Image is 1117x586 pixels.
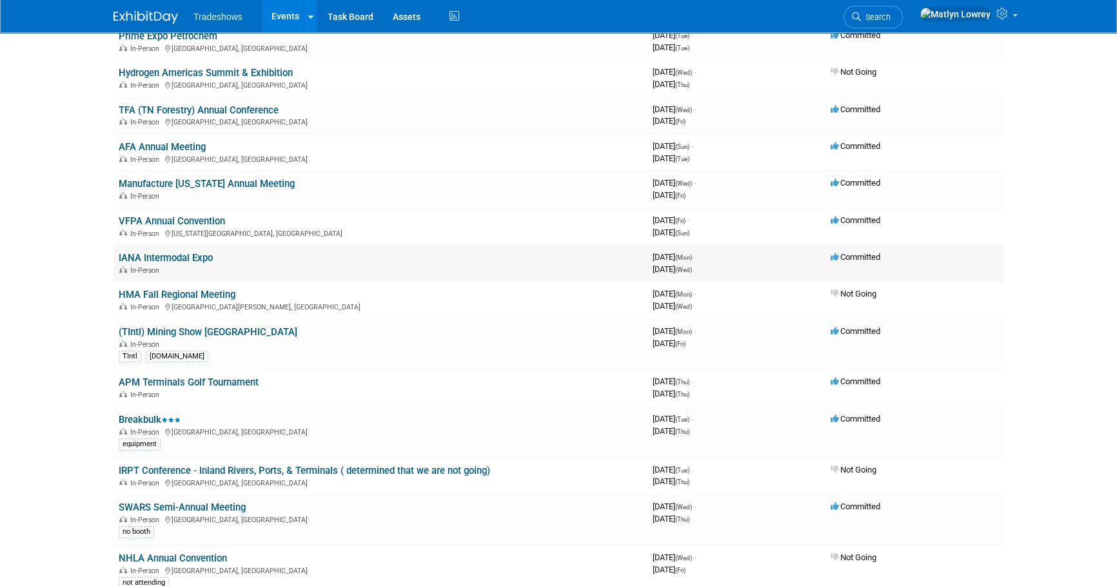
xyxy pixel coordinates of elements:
[193,12,242,22] span: Tradeshows
[653,389,689,398] span: [DATE]
[119,479,127,485] img: In-Person Event
[119,340,127,347] img: In-Person Event
[653,502,696,511] span: [DATE]
[119,81,127,88] img: In-Person Event
[119,153,642,164] div: [GEOGRAPHIC_DATA], [GEOGRAPHIC_DATA]
[675,69,692,76] span: (Wed)
[653,252,696,262] span: [DATE]
[675,516,689,523] span: (Thu)
[653,67,696,77] span: [DATE]
[675,254,692,261] span: (Mon)
[831,104,880,114] span: Committed
[653,565,686,574] span: [DATE]
[653,476,689,486] span: [DATE]
[130,81,163,90] span: In-Person
[920,7,991,21] img: Matlyn Lowrey
[653,264,692,274] span: [DATE]
[130,479,163,487] span: In-Person
[130,303,163,311] span: In-Person
[675,143,689,150] span: (Sun)
[130,428,163,436] span: In-Person
[119,426,642,436] div: [GEOGRAPHIC_DATA], [GEOGRAPHIC_DATA]
[130,118,163,126] span: In-Person
[119,565,642,575] div: [GEOGRAPHIC_DATA], [GEOGRAPHIC_DATA]
[119,351,141,362] div: TIntl
[653,141,693,151] span: [DATE]
[831,465,876,474] span: Not Going
[114,11,178,24] img: ExhibitDay
[691,376,693,386] span: -
[130,340,163,349] span: In-Person
[675,303,692,310] span: (Wed)
[653,30,693,40] span: [DATE]
[675,554,692,562] span: (Wed)
[653,43,689,52] span: [DATE]
[119,303,127,309] img: In-Person Event
[694,289,696,298] span: -
[653,79,689,89] span: [DATE]
[130,391,163,399] span: In-Person
[119,477,642,487] div: [GEOGRAPHIC_DATA], [GEOGRAPHIC_DATA]
[119,118,127,124] img: In-Person Event
[831,552,876,562] span: Not Going
[119,266,127,273] img: In-Person Event
[831,289,876,298] span: Not Going
[653,414,693,424] span: [DATE]
[831,252,880,262] span: Committed
[119,155,127,162] img: In-Person Event
[831,178,880,188] span: Committed
[119,215,225,227] a: VFPA Annual Convention
[119,116,642,126] div: [GEOGRAPHIC_DATA], [GEOGRAPHIC_DATA]
[831,376,880,386] span: Committed
[119,514,642,524] div: [GEOGRAPHIC_DATA], [GEOGRAPHIC_DATA]
[653,338,686,348] span: [DATE]
[119,526,154,538] div: no booth
[119,376,259,388] a: APM Terminals Golf Tournament
[675,180,692,187] span: (Wed)
[675,291,692,298] span: (Mon)
[130,44,163,53] span: In-Person
[119,428,127,435] img: In-Person Event
[694,178,696,188] span: -
[119,192,127,199] img: In-Person Event
[675,428,689,435] span: (Thu)
[119,252,213,264] a: IANA Intermodal Expo
[653,228,689,237] span: [DATE]
[119,289,235,300] a: HMA Fall Regional Meeting
[653,426,689,436] span: [DATE]
[675,81,689,88] span: (Thu)
[119,465,490,476] a: IRPT Conference - Inland Rivers, Ports, & Terminals ( determined that we are not going)
[675,340,686,347] span: (Fri)
[675,416,689,423] span: (Tue)
[653,215,689,225] span: [DATE]
[119,301,642,311] div: [GEOGRAPHIC_DATA][PERSON_NAME], [GEOGRAPHIC_DATA]
[119,516,127,522] img: In-Person Event
[694,67,696,77] span: -
[675,378,689,386] span: (Thu)
[675,328,692,335] span: (Mon)
[831,215,880,225] span: Committed
[119,141,206,153] a: AFA Annual Meeting
[675,391,689,398] span: (Thu)
[653,153,689,163] span: [DATE]
[119,104,279,116] a: TFA (TN Forestry) Annual Conference
[675,192,686,199] span: (Fri)
[675,155,689,162] span: (Tue)
[675,467,689,474] span: (Tue)
[675,118,686,125] span: (Fri)
[119,326,297,338] a: (TIntl) Mining Show [GEOGRAPHIC_DATA]
[119,43,642,53] div: [GEOGRAPHIC_DATA], [GEOGRAPHIC_DATA]
[119,228,642,238] div: [US_STATE][GEOGRAPHIC_DATA], [GEOGRAPHIC_DATA]
[653,301,692,311] span: [DATE]
[130,155,163,164] span: In-Person
[675,503,692,511] span: (Wed)
[844,6,903,28] a: Search
[675,478,689,485] span: (Thu)
[119,391,127,397] img: In-Person Event
[831,30,880,40] span: Committed
[130,567,163,575] span: In-Person
[675,32,689,39] span: (Tue)
[653,190,686,200] span: [DATE]
[691,30,693,40] span: -
[831,141,880,151] span: Committed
